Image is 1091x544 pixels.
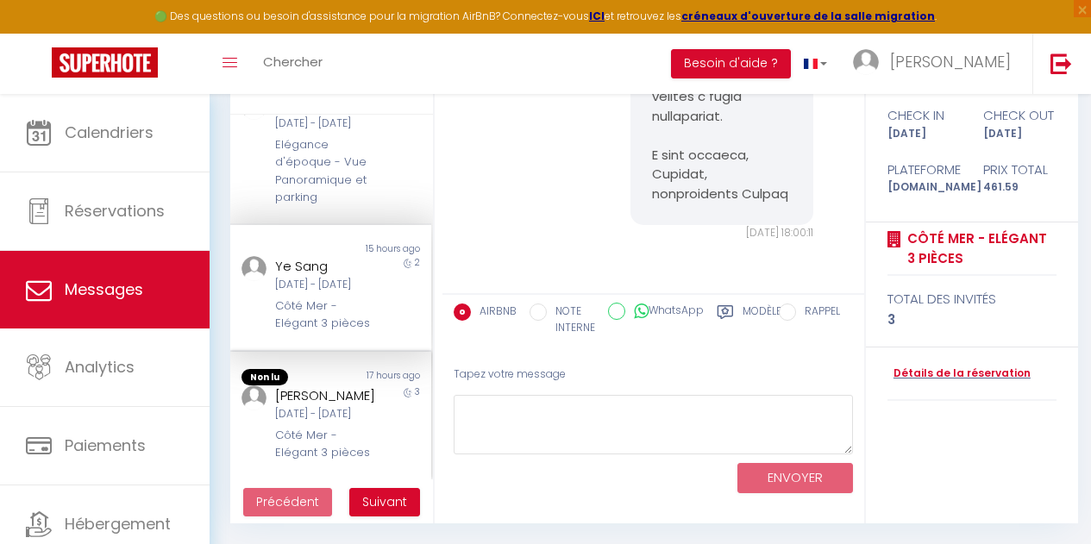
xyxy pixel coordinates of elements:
[330,242,430,256] div: 15 hours ago
[349,488,420,517] button: Next
[241,385,266,410] img: ...
[263,53,323,71] span: Chercher
[876,179,972,196] div: [DOMAIN_NAME]
[14,7,66,59] button: Ouvrir le widget de chat LiveChat
[876,159,972,180] div: Plateforme
[275,256,381,277] div: Ye Sang
[743,303,788,339] label: Modèles
[415,385,420,398] span: 3
[887,289,1057,310] div: total des invités
[547,303,595,336] label: NOTE INTERNE
[630,225,813,241] div: [DATE] 18:00:11
[275,116,381,132] div: [DATE] - [DATE]
[275,427,381,462] div: Côté Mer - Elégant 3 pièces
[330,369,430,386] div: 17 hours ago
[796,303,840,322] label: RAPPEL
[275,385,381,406] div: [PERSON_NAME]
[275,277,381,293] div: [DATE] - [DATE]
[415,256,420,269] span: 2
[681,9,935,23] a: créneaux d'ouverture de la salle migration
[65,278,143,300] span: Messages
[275,406,381,422] div: [DATE] - [DATE]
[890,51,1011,72] span: [PERSON_NAME]
[52,47,158,78] img: Super Booking
[876,126,972,142] div: [DATE]
[840,34,1032,94] a: ... [PERSON_NAME]
[901,228,1057,269] a: Côté Mer - Elégant 3 pièces
[471,303,517,322] label: AIRBNB
[671,49,791,78] button: Besoin d'aide ?
[589,9,605,23] a: ICI
[972,105,1068,126] div: check out
[1050,53,1072,74] img: logout
[972,179,1068,196] div: 461.59
[876,105,972,126] div: check in
[256,493,319,510] span: Précédent
[887,366,1031,382] a: Détails de la réservation
[362,493,407,510] span: Suivant
[454,353,853,396] div: Tapez votre message
[625,303,704,322] label: WhatsApp
[65,435,146,456] span: Paiements
[737,463,853,493] button: ENVOYER
[65,122,154,143] span: Calendriers
[972,126,1068,142] div: [DATE]
[275,136,381,207] div: Elégance d'époque - Vue Panoramique et parking
[65,513,171,535] span: Hébergement
[241,369,288,386] span: Non lu
[65,200,165,222] span: Réservations
[241,256,266,281] img: ...
[972,159,1068,180] div: Prix total
[250,34,335,94] a: Chercher
[853,49,879,75] img: ...
[243,488,332,517] button: Previous
[65,356,135,378] span: Analytics
[275,297,381,333] div: Côté Mer - Elégant 3 pièces
[887,310,1057,330] div: 3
